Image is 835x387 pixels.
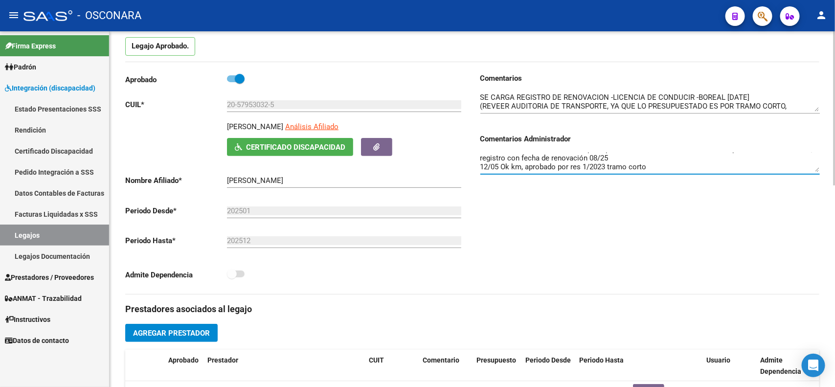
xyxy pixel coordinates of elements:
datatable-header-cell: Usuario [702,350,756,382]
datatable-header-cell: Admite Dependencia [756,350,810,382]
datatable-header-cell: Prestador [203,350,365,382]
span: Comentario [423,356,459,364]
span: Certificado Discapacidad [246,143,345,152]
span: Periodo Hasta [579,356,624,364]
p: [PERSON_NAME] [227,121,283,132]
span: CUIT [369,356,384,364]
datatable-header-cell: Comentario [419,350,473,382]
span: Aprobado [168,356,199,364]
mat-icon: menu [8,9,20,21]
span: Padrón [5,62,36,72]
button: Certificado Discapacidad [227,138,353,156]
p: Periodo Hasta [125,235,227,246]
p: Legajo Aprobado. [125,37,195,56]
div: Open Intercom Messenger [802,354,825,377]
span: Prestador [207,356,238,364]
p: Nombre Afiliado [125,175,227,186]
mat-icon: person [815,9,827,21]
span: Usuario [706,356,730,364]
datatable-header-cell: Aprobado [164,350,203,382]
datatable-header-cell: CUIT [365,350,419,382]
span: Periodo Desde [525,356,571,364]
p: CUIL [125,99,227,110]
p: Aprobado [125,74,227,85]
h3: Comentarios Administrador [480,134,820,144]
span: Agregar Prestador [133,329,210,338]
span: ANMAT - Trazabilidad [5,293,82,304]
span: Datos de contacto [5,335,69,346]
span: - OSCONARA [77,5,141,26]
button: Agregar Prestador [125,324,218,342]
h3: Comentarios [480,73,820,84]
datatable-header-cell: Periodo Hasta [575,350,629,382]
span: Análisis Afiliado [285,122,339,131]
datatable-header-cell: Presupuesto [473,350,521,382]
p: Admite Dependencia [125,270,227,280]
datatable-header-cell: Periodo Desde [521,350,575,382]
span: Firma Express [5,41,56,51]
p: Periodo Desde [125,205,227,216]
h3: Prestadores asociados al legajo [125,302,819,316]
span: Presupuesto [476,356,516,364]
span: Integración (discapacidad) [5,83,95,93]
span: Prestadores / Proveedores [5,272,94,283]
span: Admite Dependencia [760,356,801,375]
span: Instructivos [5,314,50,325]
